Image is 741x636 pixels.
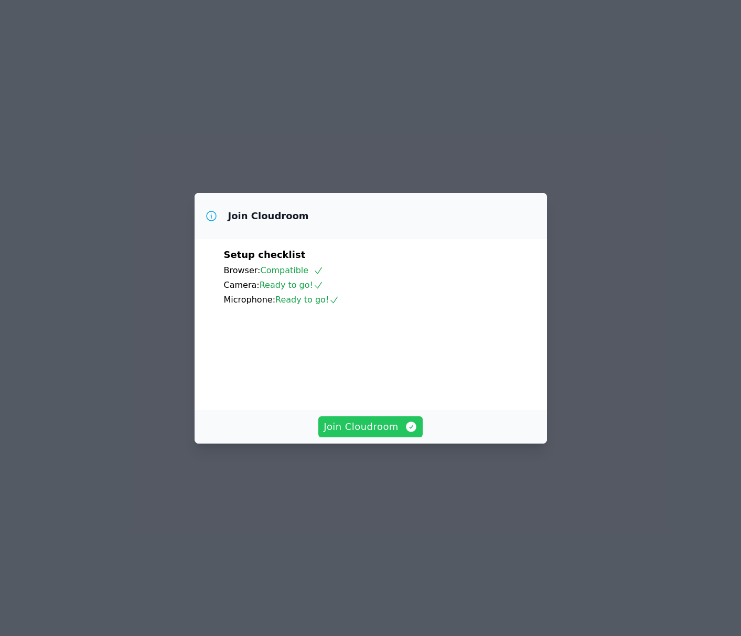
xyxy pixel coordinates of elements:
[224,280,260,290] span: Camera:
[324,419,417,434] span: Join Cloudroom
[224,295,276,305] span: Microphone:
[228,210,309,222] h3: Join Cloudroom
[224,249,306,260] span: Setup checklist
[275,295,339,305] span: Ready to go!
[224,265,261,275] span: Browser:
[318,416,423,437] button: Join Cloudroom
[260,280,324,290] span: Ready to go!
[260,265,324,275] span: Compatible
